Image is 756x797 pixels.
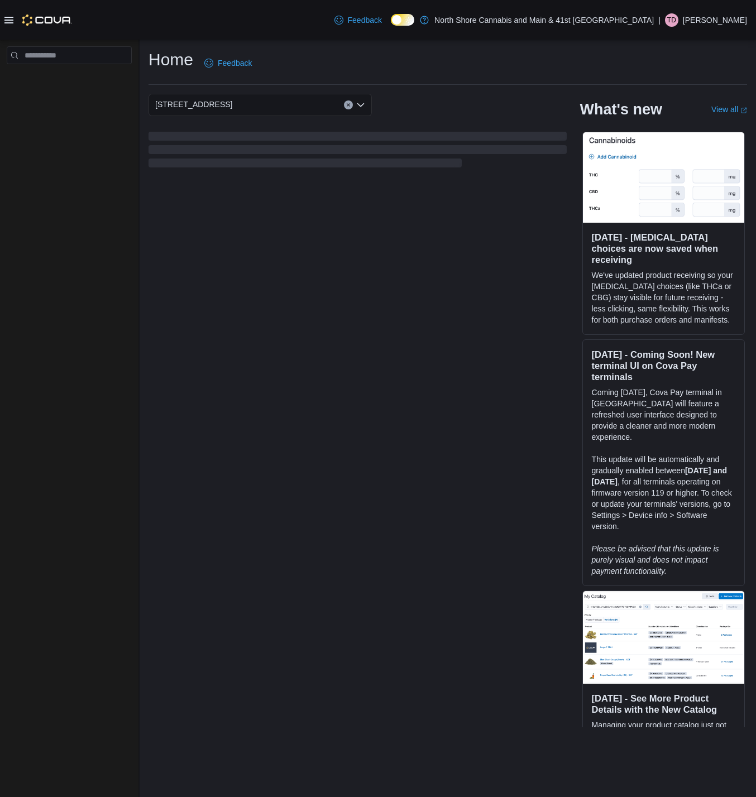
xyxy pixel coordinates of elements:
p: We've updated product receiving so your [MEDICAL_DATA] choices (like THCa or CBG) stay visible fo... [592,270,735,325]
p: Coming [DATE], Cova Pay terminal in [GEOGRAPHIC_DATA] will feature a refreshed user interface des... [592,387,735,443]
h3: [DATE] - Coming Soon! New terminal UI on Cova Pay terminals [592,349,735,382]
nav: Complex example [7,66,132,93]
div: Tiara Davidson [665,13,678,27]
span: Loading [149,134,567,170]
p: | [658,13,661,27]
svg: External link [740,107,747,114]
a: Feedback [330,9,386,31]
h3: [DATE] - See More Product Details with the New Catalog [592,693,735,715]
p: [PERSON_NAME] [683,13,747,27]
button: Clear input [344,100,353,109]
img: Cova [22,15,72,26]
em: Please be advised that this update is purely visual and does not impact payment functionality. [592,544,719,575]
span: [STREET_ADDRESS] [155,98,232,111]
a: Feedback [200,52,256,74]
a: View allExternal link [711,105,747,114]
strong: [DATE] and [DATE] [592,466,728,486]
h3: [DATE] - [MEDICAL_DATA] choices are now saved when receiving [592,232,735,265]
input: Dark Mode [391,14,414,26]
button: Open list of options [356,100,365,109]
span: TD [667,13,676,27]
p: North Shore Cannabis and Main & 41st [GEOGRAPHIC_DATA] [434,13,654,27]
h1: Home [149,49,193,71]
p: This update will be automatically and gradually enabled between , for all terminals operating on ... [592,454,735,532]
span: Feedback [348,15,382,26]
h2: What's new [580,100,662,118]
span: Feedback [218,57,252,69]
